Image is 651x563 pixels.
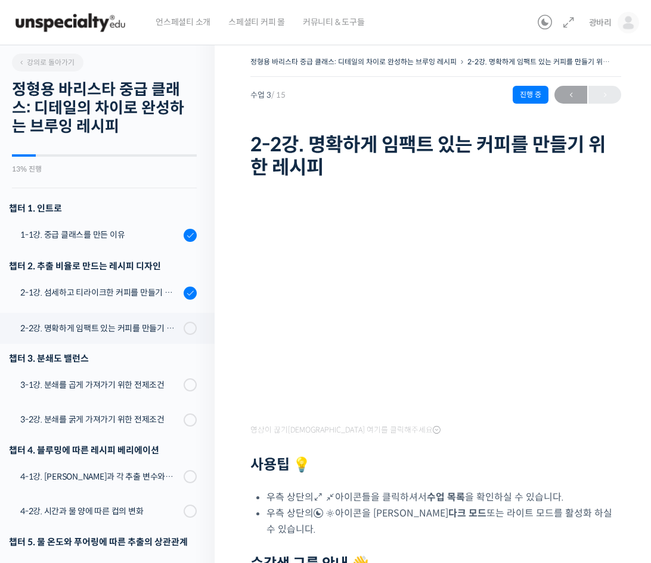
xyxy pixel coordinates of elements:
div: 2-1강. 섬세하고 티라이크한 커피를 만들기 위한 레시피 [20,286,180,299]
div: 챕터 5. 물 온도와 푸어링에 따른 추출의 상관관계 [9,534,197,550]
div: 1-1강. 중급 클래스를 만든 이유 [20,228,180,241]
div: 챕터 4. 블루밍에 따른 레시피 베리에이션 [9,442,197,458]
div: 진행 중 [513,86,548,104]
span: 영상이 끊기[DEMOGRAPHIC_DATA] 여기를 클릭해주세요 [250,425,441,435]
div: 챕터 2. 추출 비율로 만드는 레시피 디자인 [9,258,197,274]
li: 우측 상단의 아이콘들을 클릭하셔서 을 확인하실 수 있습니다. [266,489,621,505]
a: 2-2강. 명확하게 임팩트 있는 커피를 만들기 위한 레시피 [467,57,631,66]
div: 4-1강. [PERSON_NAME]과 각 추출 변수와의 상관관계 [20,470,180,483]
span: ← [554,87,587,103]
h2: 정형용 바리스타 중급 클래스: 디테일의 차이로 완성하는 브루잉 레시피 [12,80,197,136]
div: 3-2강. 분쇄를 굵게 가져가기 위한 전제조건 [20,413,180,426]
div: 챕터 3. 분쇄도 밸런스 [9,350,197,366]
span: 수업 3 [250,91,286,99]
b: 다크 모드 [448,507,486,520]
b: 수업 목록 [427,491,465,503]
li: 우측 상단의 아이콘을 [PERSON_NAME] 또는 라이트 모드를 활성화 하실 수 있습니다. [266,505,621,537]
div: 3-1강. 분쇄를 곱게 가져가기 위한 전제조건 [20,378,180,391]
span: 광바리 [589,17,612,28]
a: 정형용 바리스타 중급 클래스: 디테일의 차이로 완성하는 브루잉 레시피 [250,57,457,66]
a: 강의로 돌아가기 [12,54,83,71]
div: 4-2강. 시간과 물 양에 따른 컵의 변화 [20,505,180,518]
div: 2-2강. 명확하게 임팩트 있는 커피를 만들기 위한 레시피 [20,322,180,335]
div: 13% 진행 [12,166,197,173]
span: 강의로 돌아가기 [18,58,75,67]
a: ←이전 [554,86,587,104]
strong: 사용팁 💡 [250,456,311,474]
span: / 15 [271,90,286,100]
h3: 챕터 1. 인트로 [9,200,197,216]
h1: 2-2강. 명확하게 임팩트 있는 커피를 만들기 위한 레시피 [250,133,621,179]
